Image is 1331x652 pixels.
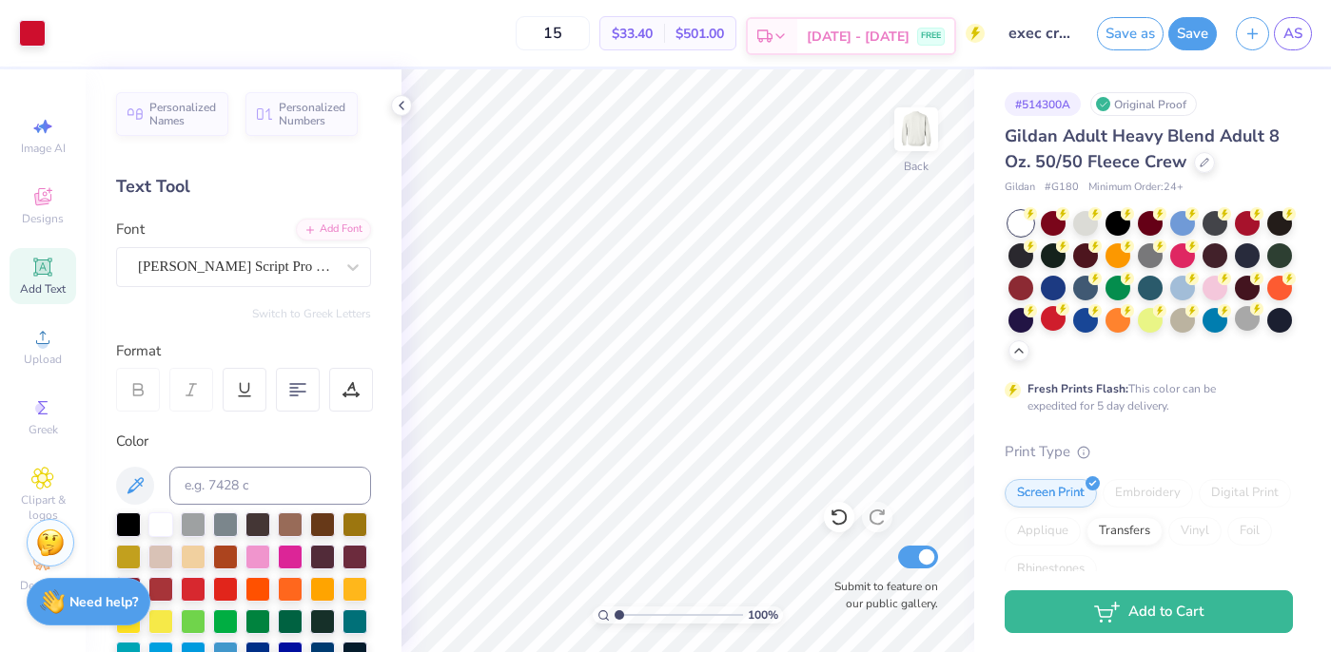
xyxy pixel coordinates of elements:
div: # 514300A [1005,92,1081,116]
div: Screen Print [1005,479,1097,508]
div: Back [904,158,929,175]
span: Decorate [20,578,66,593]
span: [DATE] - [DATE] [807,27,910,47]
button: Add to Cart [1005,590,1293,633]
div: Transfers [1086,517,1163,546]
input: – – [516,16,590,50]
span: $501.00 [675,24,724,44]
span: AS [1283,23,1302,45]
span: Personalized Names [149,101,217,127]
button: Save as [1097,17,1164,50]
span: # G180 [1045,180,1079,196]
span: Clipart & logos [10,492,76,523]
button: Switch to Greek Letters [252,306,371,321]
span: Designs [22,211,64,226]
div: Add Font [296,219,371,240]
span: 100 % [748,606,778,623]
div: Embroidery [1103,479,1193,508]
img: Back [897,110,935,148]
strong: Need help? [69,593,138,611]
div: This color can be expedited for 5 day delivery. [1028,380,1262,414]
span: Greek [29,422,58,437]
div: Print Type [1005,441,1293,463]
div: Digital Print [1199,479,1291,508]
div: Format [116,340,373,362]
span: Minimum Order: 24 + [1088,180,1184,196]
span: Add Text [20,281,66,297]
div: Applique [1005,517,1081,546]
span: Gildan [1005,180,1035,196]
div: Vinyl [1168,517,1222,546]
span: FREE [921,29,941,43]
button: Save [1168,17,1217,50]
input: Untitled Design [994,14,1087,52]
div: Color [116,431,371,452]
div: Rhinestones [1005,555,1097,584]
span: $33.40 [612,24,653,44]
input: e.g. 7428 c [169,467,371,505]
label: Font [116,219,145,240]
span: Upload [24,352,62,367]
div: Text Tool [116,174,371,200]
span: Gildan Adult Heavy Blend Adult 8 Oz. 50/50 Fleece Crew [1005,125,1280,173]
a: AS [1274,17,1312,50]
strong: Fresh Prints Flash: [1028,381,1128,396]
div: Foil [1227,517,1272,546]
div: Original Proof [1090,92,1197,116]
span: Image AI [21,141,66,156]
span: Personalized Numbers [279,101,346,127]
label: Submit to feature on our public gallery. [824,578,938,612]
